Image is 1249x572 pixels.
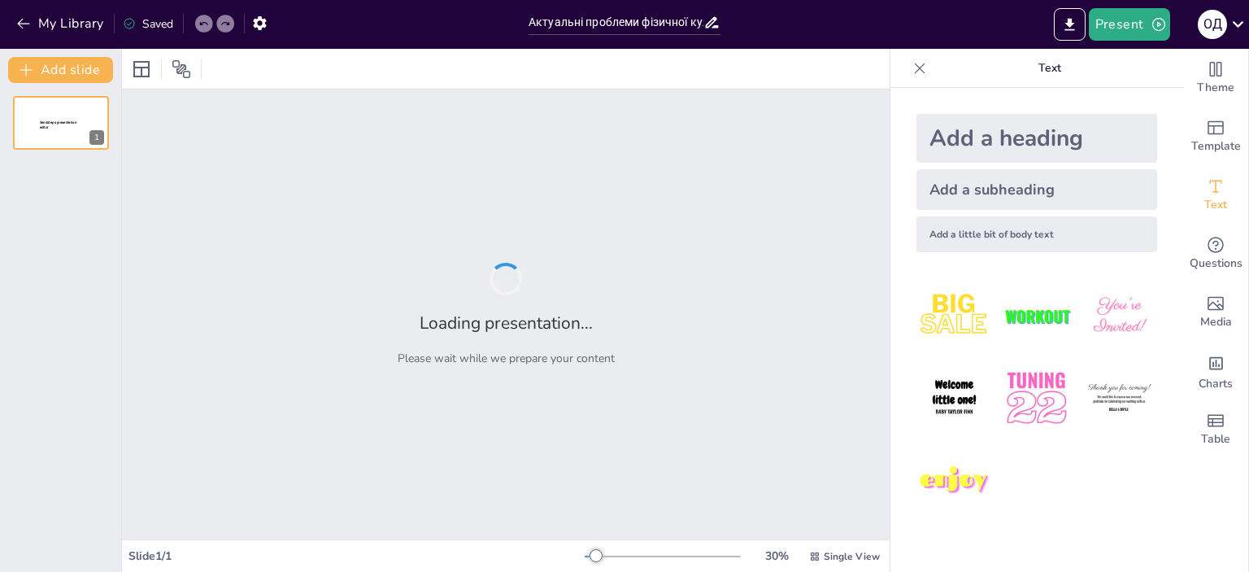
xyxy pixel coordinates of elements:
button: Add slide [8,57,113,83]
div: Add images, graphics, shapes or video [1183,283,1248,342]
div: О Д [1198,10,1227,39]
div: Add a subheading [916,169,1157,210]
div: Add charts and graphs [1183,342,1248,400]
div: Slide 1 / 1 [128,548,585,564]
h2: Loading presentation... [420,312,593,334]
img: 5.jpeg [999,360,1074,436]
span: Template [1191,138,1241,155]
div: Add ready made slides [1183,107,1248,166]
img: 7.jpeg [916,443,992,519]
div: Add a heading [916,114,1157,163]
div: 1 [13,96,109,150]
p: Please wait while we prepare your content [398,351,615,366]
div: Add a table [1183,400,1248,459]
span: Single View [824,550,880,563]
button: My Library [12,11,111,37]
div: 1 [89,130,104,145]
div: 30 % [757,548,796,564]
div: Add a little bit of body text [916,216,1157,252]
img: 3.jpeg [1081,278,1157,354]
img: 2.jpeg [999,278,1074,354]
span: Text [1204,196,1227,214]
button: О Д [1198,8,1227,41]
p: Text [933,49,1167,88]
span: Theme [1197,79,1234,97]
span: Table [1201,430,1230,448]
input: Insert title [529,11,703,34]
div: Get real-time input from your audience [1183,225,1248,283]
button: Present [1089,8,1170,41]
div: Change the overall theme [1183,49,1248,107]
div: Add text boxes [1183,166,1248,225]
span: Media [1200,313,1232,331]
span: Sendsteps presentation editor [40,120,76,129]
div: Saved [123,16,173,32]
img: 1.jpeg [916,278,992,354]
button: Export to PowerPoint [1054,8,1086,41]
img: 6.jpeg [1081,360,1157,436]
span: Charts [1199,375,1233,393]
span: Questions [1190,255,1242,273]
div: Layout [128,56,154,82]
span: Position [172,59,191,79]
img: 4.jpeg [916,360,992,436]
